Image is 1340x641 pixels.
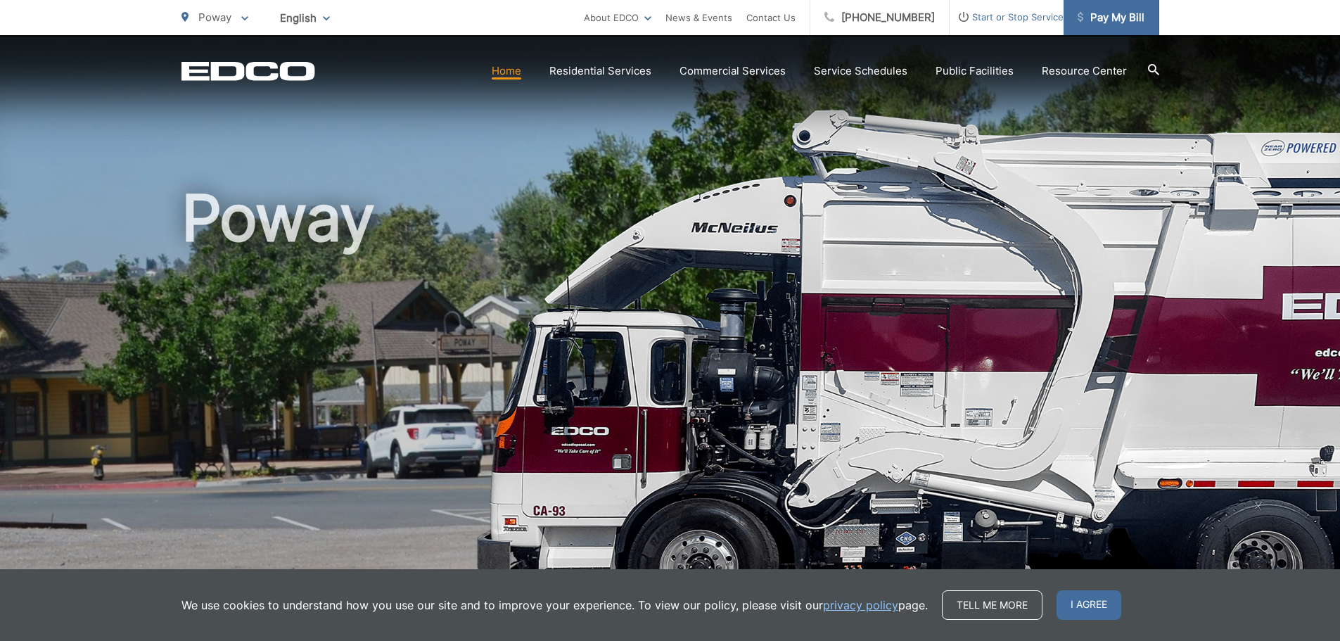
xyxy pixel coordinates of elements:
a: EDCD logo. Return to the homepage. [181,61,315,81]
a: Residential Services [549,63,651,80]
span: English [269,6,340,30]
span: I agree [1057,590,1121,620]
a: Home [492,63,521,80]
a: Service Schedules [814,63,907,80]
a: Tell me more [942,590,1042,620]
a: Resource Center [1042,63,1127,80]
a: Public Facilities [936,63,1014,80]
a: privacy policy [823,597,898,614]
h1: Poway [181,183,1159,628]
span: Pay My Bill [1078,9,1144,26]
span: Poway [198,11,231,24]
a: News & Events [665,9,732,26]
p: We use cookies to understand how you use our site and to improve your experience. To view our pol... [181,597,928,614]
a: Commercial Services [679,63,786,80]
a: Contact Us [746,9,796,26]
a: About EDCO [584,9,651,26]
